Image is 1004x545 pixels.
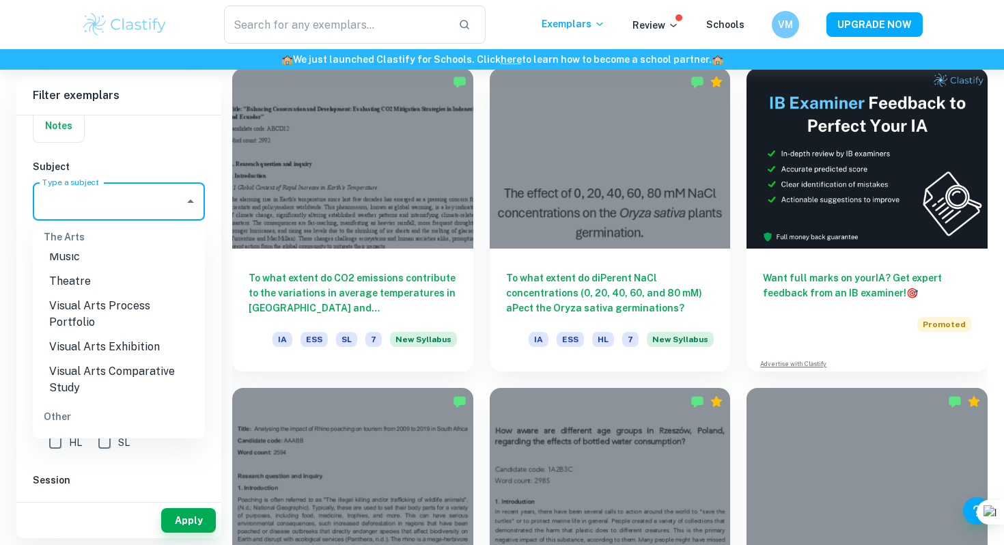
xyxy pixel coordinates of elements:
[33,473,205,488] h6: Session
[747,68,988,249] img: Thumbnail
[453,395,466,408] img: Marked
[747,68,988,372] a: Want full marks on yourIA? Get expert feedback from an IB examiner!PromotedAdvertise with Clastify
[501,54,522,65] a: here
[542,16,605,31] p: Exemplars
[390,332,457,355] div: Starting from the May 2026 session, the ESS IA requirements have changed. We created this exempla...
[712,54,723,65] span: 🏫
[33,294,205,335] li: Visual Arts Process Portfolio
[710,395,723,408] div: Premium
[33,159,205,174] h6: Subject
[3,52,1001,67] h6: We just launched Clastify for Schools. Click to learn how to become a school partner.
[33,335,205,359] li: Visual Arts Exhibition
[963,497,990,525] button: Help and Feedback
[33,269,205,294] li: Theatre
[281,54,293,65] span: 🏫
[917,317,971,332] span: Promoted
[490,68,731,372] a: To what extent do diPerent NaCl concentrations (0, 20, 40, 60, and 80 mM) aPect the Oryza sativa ...
[760,359,826,369] a: Advertise with Clastify
[33,221,205,253] div: The Arts
[118,435,130,450] span: SL
[33,359,205,400] li: Visual Arts Comparative Study
[69,435,82,450] span: HL
[273,332,292,347] span: IA
[906,288,918,298] span: 🎯
[33,433,205,458] li: ESS
[161,508,216,533] button: Apply
[224,5,447,44] input: Search for any exemplars...
[81,11,168,38] img: Clastify logo
[632,18,679,33] p: Review
[365,332,382,347] span: 7
[390,332,457,347] span: New Syllabus
[42,176,99,188] label: Type a subject
[691,395,704,408] img: Marked
[948,395,962,408] img: Marked
[763,270,971,301] h6: Want full marks on your IA ? Get expert feedback from an IB examiner!
[249,270,457,316] h6: To what extent do CO2 emissions contribute to the variations in average temperatures in [GEOGRAPH...
[181,192,200,211] button: Close
[453,75,466,89] img: Marked
[772,11,799,38] button: VM
[232,68,473,372] a: To what extent do CO2 emissions contribute to the variations in average temperatures in [GEOGRAPH...
[33,109,84,142] button: Notes
[529,332,548,347] span: IA
[622,332,639,347] span: 7
[967,395,981,408] div: Premium
[710,75,723,89] div: Premium
[691,75,704,89] img: Marked
[592,332,614,347] span: HL
[33,244,205,269] li: Music
[826,12,923,37] button: UPGRADE NOW
[336,332,357,347] span: SL
[16,76,221,115] h6: Filter exemplars
[506,270,714,316] h6: To what extent do diPerent NaCl concentrations (0, 20, 40, 60, and 80 mM) aPect the Oryza sativa ...
[557,332,584,347] span: ESS
[301,332,328,347] span: ESS
[647,332,714,347] span: New Syllabus
[33,400,205,433] div: Other
[706,19,744,30] a: Schools
[647,332,714,355] div: Starting from the May 2026 session, the ESS IA requirements have changed. We created this exempla...
[778,17,794,32] h6: VM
